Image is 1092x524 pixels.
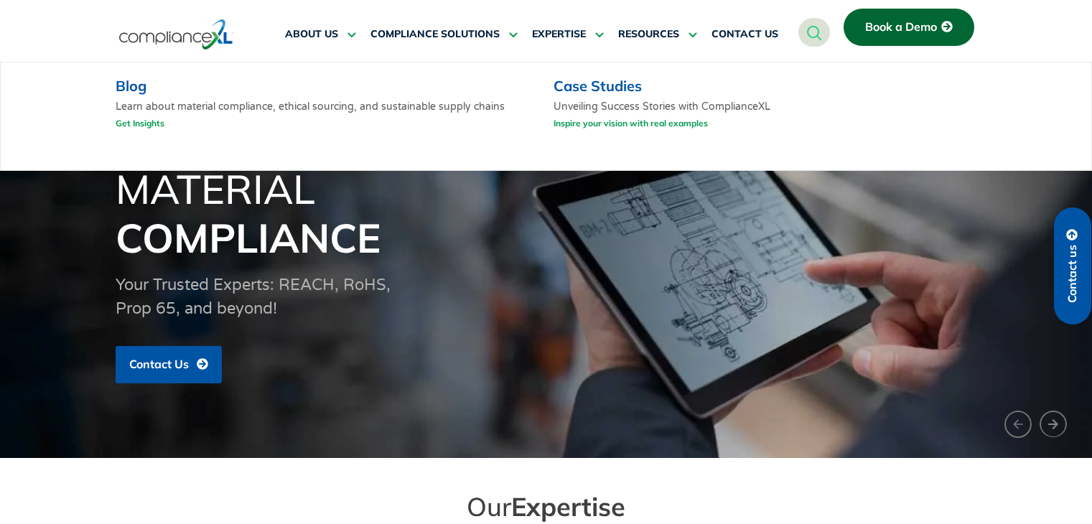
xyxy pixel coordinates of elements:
a: RESOURCES [618,17,697,52]
a: COMPLIANCE SOLUTIONS [370,17,518,52]
span: ABOUT US [285,28,338,41]
span: Compliance [116,212,381,263]
span: EXPERTISE [532,28,586,41]
a: ABOUT US [285,17,356,52]
a: EXPERTISE [532,17,604,52]
span: Expertise [511,490,625,523]
span: CONTACT US [711,28,778,41]
a: Blog [116,77,146,95]
a: Get Insights [116,114,164,132]
a: Inspire your vision with real examples [554,114,708,132]
span: Contact Us [129,358,189,371]
h2: Our [144,490,948,523]
h1: Material [116,164,977,262]
a: CONTACT US [711,17,778,52]
span: Contact us [1066,245,1079,303]
span: Book a Demo [865,21,937,34]
p: Learn about material compliance, ethical sourcing, and sustainable supply chains [116,100,533,136]
a: Contact us [1054,207,1091,324]
a: Contact Us [116,346,222,383]
p: Unveiling Success Stories with ComplianceXL [554,100,770,136]
a: navsearch-button [798,18,830,47]
span: RESOURCES [618,28,679,41]
a: Case Studies [554,77,642,95]
span: COMPLIANCE SOLUTIONS [370,28,500,41]
span: Your Trusted Experts: REACH, RoHS, Prop 65, and beyond! [116,276,391,318]
img: logo-one.svg [119,18,233,51]
a: Book a Demo [844,9,974,46]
